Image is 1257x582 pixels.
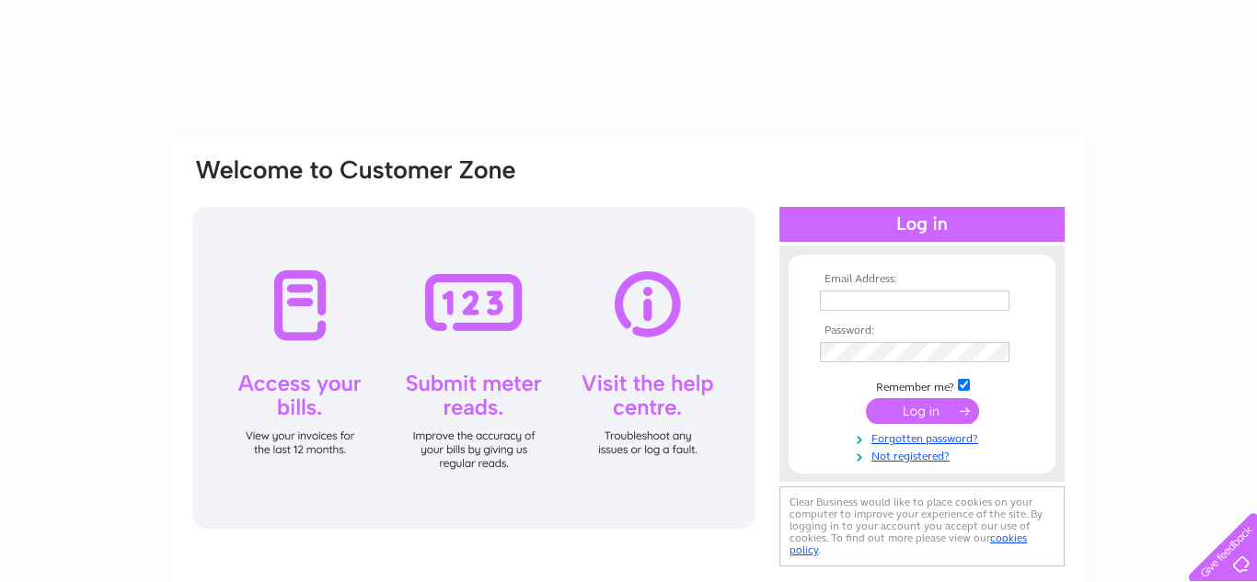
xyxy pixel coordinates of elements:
a: Not registered? [820,446,1029,463]
a: Forgotten password? [820,428,1029,446]
td: Remember me? [815,376,1029,394]
input: Submit [866,398,979,424]
th: Password: [815,325,1029,337]
div: Clear Business would like to place cookies on your computer to improve your experience of the sit... [779,486,1065,566]
a: cookies policy [790,531,1027,556]
th: Email Address: [815,273,1029,286]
